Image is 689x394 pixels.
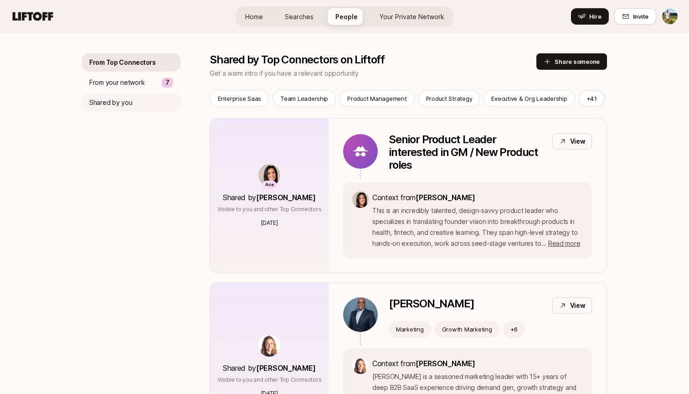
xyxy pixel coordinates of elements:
[570,136,586,147] p: View
[662,8,678,25] button: Tyler Kieft
[503,321,525,337] button: +6
[265,181,274,189] p: Ace
[89,77,144,88] p: From your network
[238,8,270,25] a: Home
[426,94,473,103] p: Product Strategy
[614,8,656,25] button: Invite
[380,12,444,21] span: Your Private Network
[579,90,605,107] button: +41
[347,94,406,103] p: Product Management
[256,363,316,373] span: [PERSON_NAME]
[372,358,583,369] p: Context from
[217,205,322,213] p: Visible to you and other Top Connectors
[389,133,545,171] p: Senior Product Leader interested in GM / New Product roles
[589,12,602,21] span: Hire
[256,193,316,202] span: [PERSON_NAME]
[416,359,475,368] span: [PERSON_NAME]
[570,300,586,311] p: View
[210,118,607,273] a: AceShared by[PERSON_NAME]Visible to you and other Top Connectors[DATE]Senior Product Leader inter...
[258,164,280,186] img: 71d7b91d_d7cb_43b4_a7ea_a9b2f2cc6e03.jpg
[662,9,678,24] img: Tyler Kieft
[389,297,474,310] p: [PERSON_NAME]
[89,57,156,68] p: From Top Connectors
[548,239,580,247] span: Read more
[258,335,280,357] img: 5b4e8e9c_3b7b_4d72_a69f_7f4659b27c66.jpg
[210,68,536,79] p: Get a warm intro if you have a relevant opportunity
[536,53,607,70] button: Share someone
[442,325,492,334] p: Growth Marketing
[285,12,314,21] span: Searches
[328,8,365,25] a: People
[335,12,358,21] span: People
[89,97,132,108] p: Shared by you
[372,8,452,25] a: Your Private Network
[210,53,536,66] p: Shared by Top Connectors on Liftoff
[278,8,321,25] a: Searches
[261,219,278,227] p: [DATE]
[245,12,263,21] span: Home
[396,325,424,334] p: Marketing
[633,12,648,21] span: Invite
[343,297,378,332] img: d4a00215_5f96_486f_9846_edc73dbf65d7.jpg
[165,77,170,88] p: 7
[571,8,609,25] button: Hire
[491,94,567,103] p: Executive & Org Leadership
[217,376,322,384] p: Visible to you and other Top Connectors
[372,192,583,203] p: Context from
[416,193,475,202] span: [PERSON_NAME]
[352,192,369,208] img: 71d7b91d_d7cb_43b4_a7ea_a9b2f2cc6e03.jpg
[280,94,328,103] p: Team Leadership
[223,362,316,374] p: Shared by
[218,94,261,103] p: Enterprise Saas
[223,192,316,203] p: Shared by
[372,205,583,249] p: This is an incredibly talented, design-savvy product leader who specializes in translating founde...
[352,358,369,374] img: 5b4e8e9c_3b7b_4d72_a69f_7f4659b27c66.jpg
